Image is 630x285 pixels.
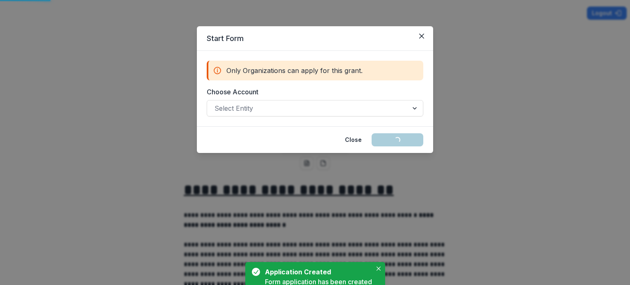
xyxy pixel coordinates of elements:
[197,26,433,51] header: Start Form
[340,133,367,146] button: Close
[207,61,423,80] div: Only Organizations can apply for this grant.
[415,30,428,43] button: Close
[207,87,418,97] label: Choose Account
[265,267,369,277] div: Application Created
[374,264,383,274] button: Close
